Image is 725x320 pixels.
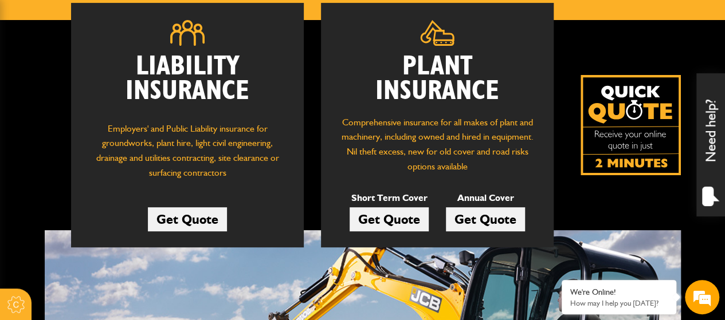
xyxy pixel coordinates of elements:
p: Short Term Cover [350,191,429,206]
input: Enter your last name [15,106,209,131]
h2: Liability Insurance [88,54,287,110]
div: Minimize live chat window [188,6,215,33]
textarea: Type your message and hit 'Enter' [15,207,209,247]
em: Start Chat [156,245,208,260]
div: Need help? [696,73,725,216]
div: We're Online! [570,287,668,297]
a: Get Quote [148,207,227,231]
p: How may I help you today? [570,299,668,307]
h2: Plant Insurance [338,54,536,104]
input: Enter your email address [15,140,209,165]
p: Comprehensive insurance for all makes of plant and machinery, including owned and hired in equipm... [338,115,536,173]
input: Enter your phone number [15,173,209,199]
p: Annual Cover [446,191,525,206]
a: Get Quote [350,207,429,231]
img: d_20077148190_company_1631870298795_20077148190 [19,64,48,80]
div: Chat with us now [60,64,193,79]
img: Quick Quote [581,75,681,175]
p: Employers' and Public Liability insurance for groundworks, plant hire, light civil engineering, d... [88,121,287,186]
a: Get Quote [446,207,525,231]
a: Get your insurance quote isn just 2-minutes [581,75,681,175]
